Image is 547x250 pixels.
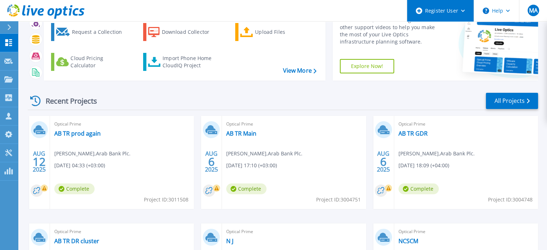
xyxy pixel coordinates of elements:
[51,23,131,41] a: Request a Collection
[235,23,315,41] a: Upload Files
[340,17,443,45] div: Find tutorials, instructional guides and other support videos to help you make the most of your L...
[377,149,390,175] div: AUG 2025
[205,149,218,175] div: AUG 2025
[72,25,129,39] div: Request a Collection
[398,120,534,128] span: Optical Prime
[54,120,190,128] span: Optical Prime
[226,237,233,245] a: N J
[163,55,219,69] div: Import Phone Home CloudIQ Project
[226,228,361,236] span: Optical Prime
[380,159,387,165] span: 6
[226,183,266,194] span: Complete
[398,228,534,236] span: Optical Prime
[398,150,475,158] span: [PERSON_NAME] , Arab Bank Plc.
[32,149,46,175] div: AUG 2025
[529,8,537,13] span: MA
[398,183,439,194] span: Complete
[398,130,428,137] a: AB TR GDR
[54,237,99,245] a: AB TR DR cluster
[54,183,95,194] span: Complete
[488,196,533,204] span: Project ID: 3004748
[162,25,219,39] div: Download Collector
[486,93,538,109] a: All Projects
[255,25,313,39] div: Upload Files
[70,55,128,69] div: Cloud Pricing Calculator
[208,159,215,165] span: 6
[340,59,395,73] a: Explore Now!
[143,23,223,41] a: Download Collector
[51,53,131,71] a: Cloud Pricing Calculator
[316,196,361,204] span: Project ID: 3004751
[54,130,101,137] a: AB TR prod again
[54,162,105,169] span: [DATE] 04:33 (+03:00)
[144,196,188,204] span: Project ID: 3011508
[226,162,277,169] span: [DATE] 17:10 (+03:00)
[54,228,190,236] span: Optical Prime
[226,120,361,128] span: Optical Prime
[283,67,316,74] a: View More
[54,150,131,158] span: [PERSON_NAME] , Arab Bank Plc.
[226,150,302,158] span: [PERSON_NAME] , Arab Bank Plc.
[226,130,256,137] a: AB TR Main
[28,92,107,110] div: Recent Projects
[33,159,46,165] span: 12
[398,237,418,245] a: NCSCM
[398,162,449,169] span: [DATE] 18:09 (+04:00)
